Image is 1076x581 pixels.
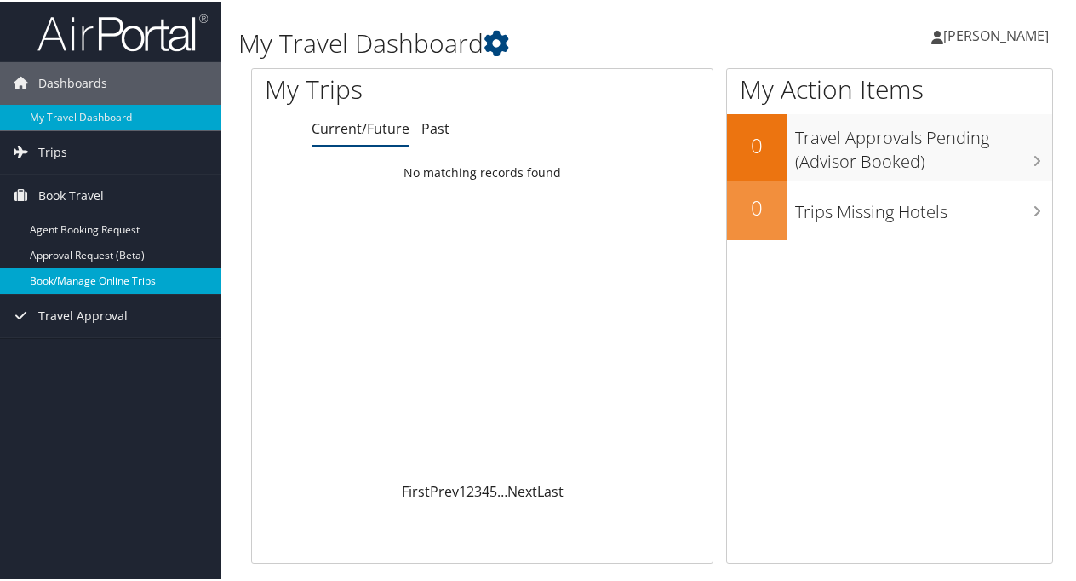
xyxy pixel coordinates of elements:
h1: My Travel Dashboard [238,24,790,60]
td: No matching records found [252,156,713,187]
a: First [402,480,430,499]
span: Book Travel [38,173,104,216]
span: [PERSON_NAME] [943,25,1049,43]
a: 2 [466,480,474,499]
a: 0Travel Approvals Pending (Advisor Booked) [727,112,1052,178]
img: airportal-logo.png [37,11,208,51]
h1: My Trips [265,70,508,106]
h1: My Action Items [727,70,1052,106]
a: 3 [474,480,482,499]
h2: 0 [727,129,787,158]
h3: Trips Missing Hotels [795,190,1052,222]
span: Trips [38,129,67,172]
h3: Travel Approvals Pending (Advisor Booked) [795,116,1052,172]
a: 5 [489,480,497,499]
span: Dashboards [38,60,107,103]
a: 4 [482,480,489,499]
a: 0Trips Missing Hotels [727,179,1052,239]
a: Prev [430,480,459,499]
a: [PERSON_NAME] [931,9,1066,60]
h2: 0 [727,192,787,221]
a: Last [537,480,564,499]
a: Current/Future [312,118,409,136]
a: Past [421,118,449,136]
a: 1 [459,480,466,499]
span: … [497,480,507,499]
a: Next [507,480,537,499]
span: Travel Approval [38,293,128,336]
